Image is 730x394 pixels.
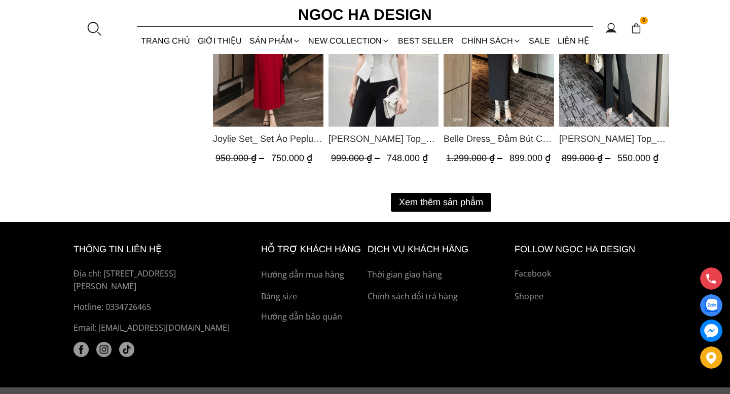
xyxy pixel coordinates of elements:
[444,132,554,146] a: Link to Belle Dress_ Đầm Bút Chì Đen Phối Choàng Vai May Ly Màu Trắng Kèm Hoa D961
[444,132,554,146] span: Belle Dress_ Đầm Bút Chì Đen Phối Choàng Vai May Ly Màu Trắng Kèm Hoa D961
[74,242,238,257] h6: thông tin liên hệ
[119,342,134,357] a: tiktok
[562,153,613,163] span: 899.000 ₫
[289,3,441,27] a: Ngoc Ha Design
[368,268,509,282] a: Thời gian giao hàng
[74,322,238,335] p: Email: [EMAIL_ADDRESS][DOMAIN_NAME]
[457,27,525,54] div: Chính sách
[194,27,245,54] a: GIỚI THIỆU
[559,132,670,146] a: Link to Amy Top_ Áo Vạt Chéo Đính 3 Cúc Tay Cộc Màu Trắng A934
[700,294,722,317] a: Display image
[387,153,428,163] span: 748.000 ₫
[525,27,554,54] a: SALE
[331,153,382,163] span: 999.000 ₫
[215,153,267,163] span: 950.000 ₫
[261,290,362,303] a: Bảng size
[554,27,593,54] a: LIÊN HỆ
[213,132,323,146] a: Link to Joylie Set_ Set Áo Peplum Vai Lệch, Chân Váy Dập Ly Màu Đỏ A956, CV120
[617,153,659,163] span: 550.000 ₫
[74,267,238,293] p: Địa chỉ: [STREET_ADDRESS][PERSON_NAME]
[305,27,394,54] a: NEW COLLECTION
[261,268,362,282] a: Hướng dẫn mua hàng
[640,17,648,25] span: 0
[246,27,305,54] div: SẢN PHẨM
[515,267,656,281] a: Facebook
[74,342,89,357] a: facebook (1)
[137,27,194,54] a: TRANG CHỦ
[515,242,656,257] h6: Follow ngoc ha Design
[700,320,722,342] a: messenger
[559,132,670,146] span: [PERSON_NAME] Top_ Áo Vạt Chéo Đính 3 Cúc Tay Cộc Màu Trắng A934
[96,342,112,357] img: instagram
[515,290,656,303] a: Shopee
[213,132,323,146] span: Joylie Set_ Set Áo Peplum Vai Lệch, Chân Váy Dập Ly Màu Đỏ A956, CV120
[261,310,362,324] a: Hướng dẫn bảo quản
[368,290,509,303] a: Chính sách đổi trả hàng
[391,193,491,212] button: Xem thêm sản phẩm
[509,153,551,163] span: 899.000 ₫
[74,301,238,314] a: Hotline: 0334726465
[328,132,439,146] span: [PERSON_NAME] Top_ Áo Vest Cách Điệu Cổ Ngang Vạt Chéo Tay Cộc Màu Trắng A936
[631,23,642,34] img: img-CART-ICON-ksit0nf1
[705,299,717,312] img: Display image
[446,153,505,163] span: 1.299.000 ₫
[394,27,457,54] a: BEST SELLER
[328,132,439,146] a: Link to Fiona Top_ Áo Vest Cách Điệu Cổ Ngang Vạt Chéo Tay Cộc Màu Trắng A936
[271,153,312,163] span: 750.000 ₫
[368,242,509,257] h6: Dịch vụ khách hàng
[261,242,362,257] h6: hỗ trợ khách hàng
